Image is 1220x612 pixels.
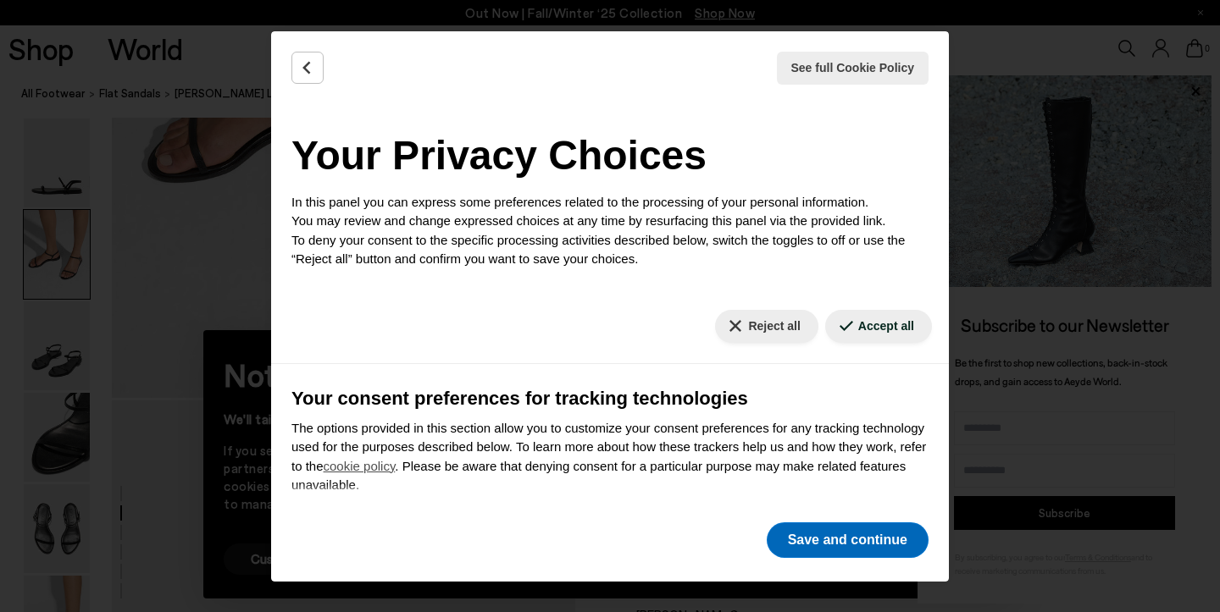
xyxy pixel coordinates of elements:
button: Reject all [715,310,818,343]
a: cookie policy - link opens in a new tab [324,459,396,473]
button: See full Cookie Policy [777,52,929,85]
button: Save and continue [767,522,929,558]
button: Accept all [825,310,932,343]
p: In this panel you can express some preferences related to the processing of your personal informa... [291,193,929,269]
button: Back [291,52,324,84]
p: The options provided in this section allow you to customize your consent preferences for any trac... [291,419,929,495]
span: See full Cookie Policy [791,59,915,77]
h2: Your Privacy Choices [291,125,929,186]
h3: Your consent preferences for tracking technologies [291,384,929,412]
